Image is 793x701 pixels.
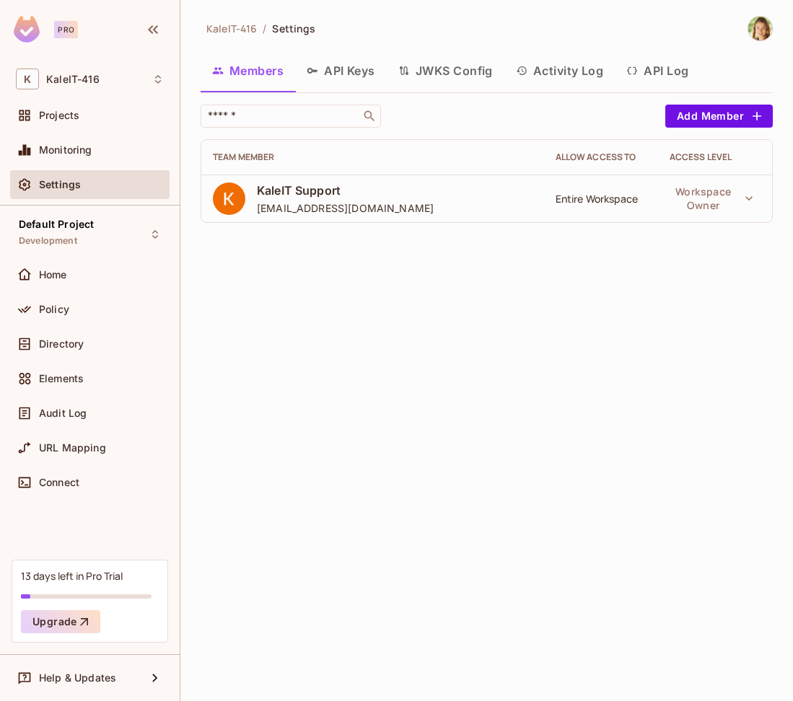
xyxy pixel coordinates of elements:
[263,22,266,35] li: /
[39,304,69,315] span: Policy
[21,610,100,633] button: Upgrade
[556,192,647,206] div: Entire Workspace
[39,144,92,156] span: Monitoring
[206,22,257,35] span: KaleIT-416
[21,569,123,583] div: 13 days left in Pro Trial
[39,442,106,454] span: URL Mapping
[664,184,761,213] button: Workspace Owner
[19,219,94,230] span: Default Project
[39,477,79,488] span: Connect
[257,182,434,198] span: KaleIT Support
[295,53,387,89] button: API Keys
[39,269,67,281] span: Home
[504,53,615,89] button: Activity Log
[615,53,700,89] button: API Log
[39,338,84,350] span: Directory
[54,21,78,38] div: Pro
[39,672,116,684] span: Help & Updates
[39,179,81,190] span: Settings
[665,105,773,128] button: Add Member
[556,151,647,163] div: Allow Access to
[213,151,533,163] div: Team Member
[387,53,504,89] button: JWKS Config
[201,53,295,89] button: Members
[213,182,245,215] img: ACg8ocJfJXMrz8bD_l6dmJX0UJkrIyo1x2gGKnc0zkBbUHhAoeaI9Q=s96-c
[19,235,77,247] span: Development
[39,407,87,419] span: Audit Log
[272,22,315,35] span: Settings
[39,110,79,121] span: Projects
[39,373,84,384] span: Elements
[257,201,434,215] span: [EMAIL_ADDRESS][DOMAIN_NAME]
[670,151,761,163] div: Access Level
[16,69,39,89] span: K
[46,74,100,85] span: Workspace: KaleIT-416
[748,17,772,40] img: Natalia Edelson
[14,16,40,43] img: SReyMgAAAABJRU5ErkJggg==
